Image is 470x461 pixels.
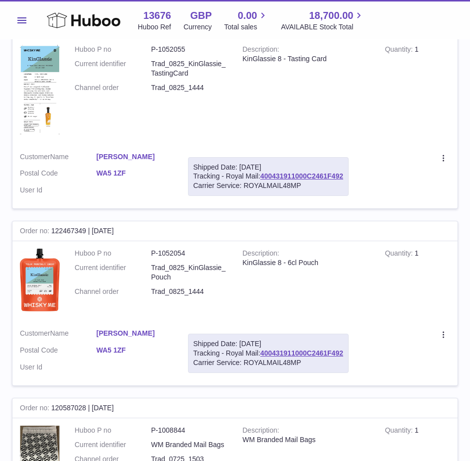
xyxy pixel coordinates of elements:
dt: Current identifier [75,263,151,282]
div: KinGlassie 8 - 6cl Pouch [243,258,370,268]
div: Shipped Date: [DATE] [193,163,343,172]
td: 1 [377,241,458,321]
a: 400431911000C2461F492 [260,349,343,357]
dt: Huboo P no [75,249,151,258]
dd: Trad_0825_KinGlassie_Pouch [151,263,228,282]
dd: Trad_0825_1444 [151,287,228,296]
span: 0.00 [238,9,257,22]
strong: Description [243,45,280,56]
a: [PERSON_NAME] [96,152,173,162]
strong: Quantity [385,426,415,437]
dt: Name [20,329,96,341]
div: Carrier Service: ROYALMAIL48MP [193,181,343,190]
div: Currency [184,22,212,32]
strong: Description [243,426,280,437]
dt: Name [20,152,96,164]
dd: P-1052055 [151,45,228,54]
dt: Huboo P no [75,45,151,54]
dd: Trad_0825_1444 [151,83,228,92]
dt: User Id [20,363,96,372]
div: 120587028 | [DATE] [12,398,458,418]
strong: Quantity [385,45,415,56]
div: Tracking - Royal Mail: [188,334,349,373]
a: [PERSON_NAME] [96,329,173,338]
span: Customer [20,153,50,161]
dt: Huboo P no [75,426,151,435]
a: 400431911000C2461F492 [260,172,343,180]
strong: Description [243,249,280,260]
div: Carrier Service: ROYALMAIL48MP [193,358,343,368]
dd: P-1052054 [151,249,228,258]
td: 1 [377,37,458,144]
dt: Postal Code [20,169,96,181]
dd: WM Branded Mail Bags [151,440,228,450]
div: Huboo Ref [138,22,171,32]
dt: Postal Code [20,346,96,358]
a: WA5 1ZF [96,169,173,178]
dt: Current identifier [75,440,151,450]
a: WA5 1ZF [96,346,173,355]
img: 1752740623.png [20,45,60,135]
dd: Trad_0825_KinGlassie_TastingCard [151,59,228,78]
a: 18,700.00 AVAILABLE Stock Total [281,9,365,32]
strong: GBP [190,9,211,22]
dt: Channel order [75,287,151,296]
span: 18,700.00 [309,9,353,22]
a: 0.00 Total sales [224,9,269,32]
span: Customer [20,329,50,337]
img: 1752740557.jpg [20,249,60,311]
strong: 13676 [143,9,171,22]
strong: Quantity [385,249,415,260]
span: AVAILABLE Stock Total [281,22,365,32]
div: KinGlassie 8 - Tasting Card [243,54,370,64]
strong: Order no [20,227,51,237]
div: 122467349 | [DATE] [12,221,458,241]
dt: Channel order [75,83,151,92]
dt: User Id [20,185,96,195]
div: Tracking - Royal Mail: [188,157,349,196]
div: Shipped Date: [DATE] [193,339,343,349]
strong: Order no [20,404,51,414]
span: Total sales [224,22,269,32]
dt: Current identifier [75,59,151,78]
div: WM Branded Mail Bags [243,435,370,445]
dd: P-1008844 [151,426,228,435]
